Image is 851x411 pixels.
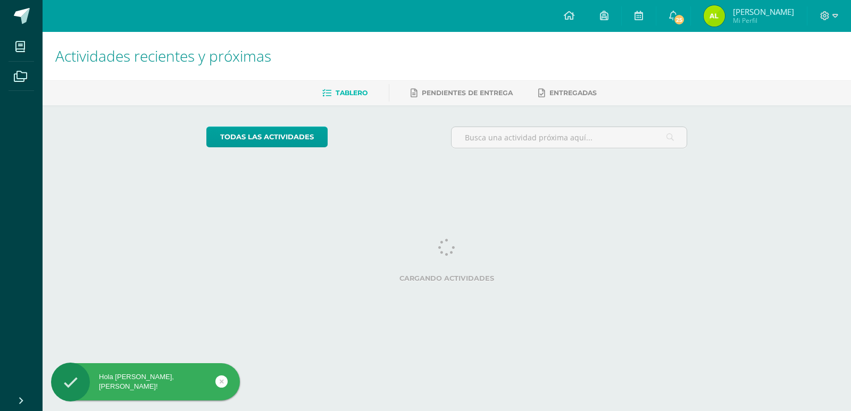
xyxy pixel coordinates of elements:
div: Hola [PERSON_NAME], [PERSON_NAME]! [51,372,240,391]
span: Pendientes de entrega [422,89,513,97]
a: todas las Actividades [206,127,328,147]
span: Tablero [336,89,368,97]
a: Pendientes de entrega [411,85,513,102]
label: Cargando actividades [206,274,688,282]
img: 39d1abac77b40cff4461d98e804b920d.png [704,5,725,27]
a: Tablero [322,85,368,102]
span: Entregadas [549,89,597,97]
span: [PERSON_NAME] [733,6,794,17]
span: 25 [673,14,685,26]
input: Busca una actividad próxima aquí... [452,127,687,148]
a: Entregadas [538,85,597,102]
span: Actividades recientes y próximas [55,46,271,66]
span: Mi Perfil [733,16,794,25]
